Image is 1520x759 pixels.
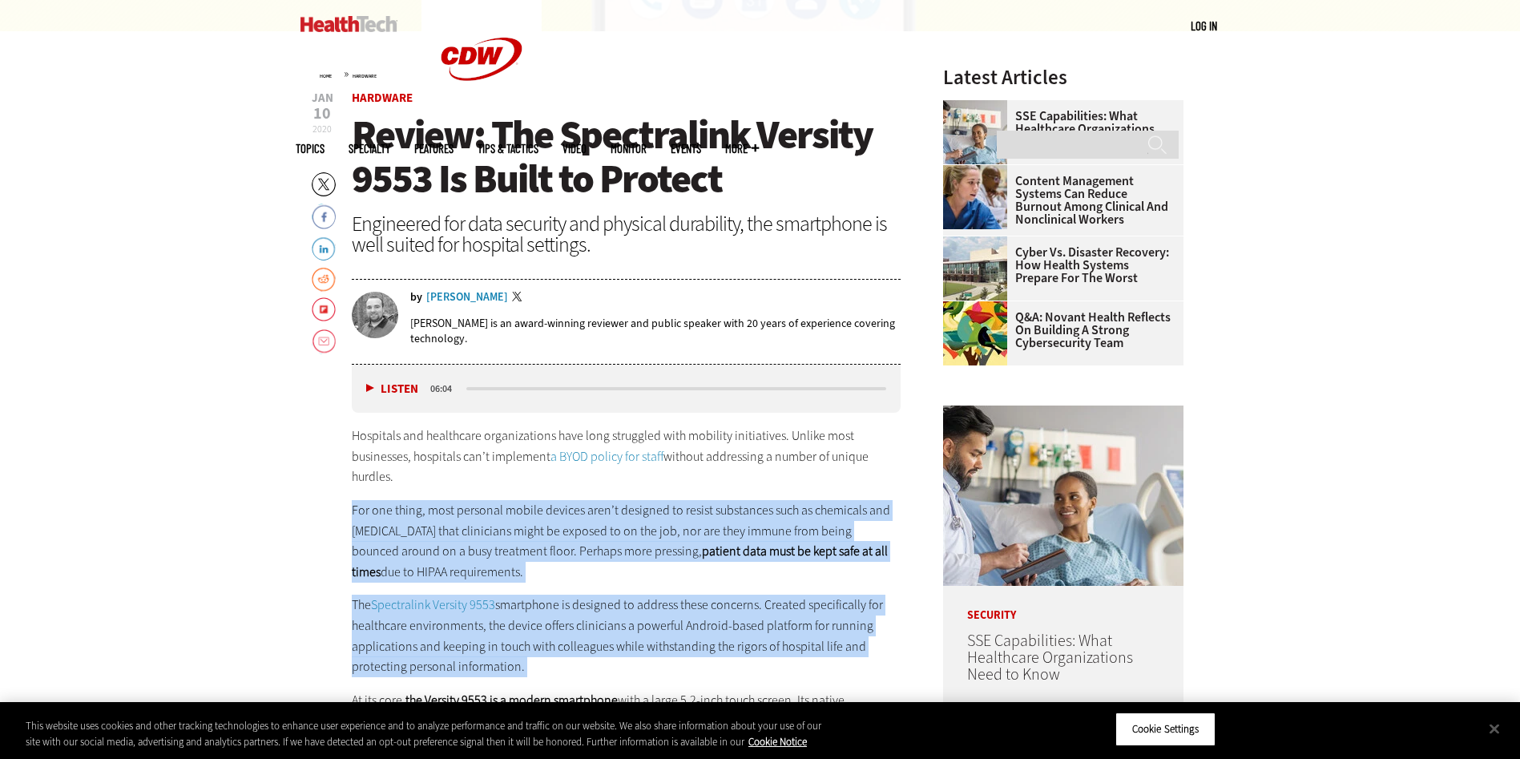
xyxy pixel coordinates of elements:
div: Engineered for data security and physical durability, the smartphone is well suited for hospital ... [352,213,901,255]
span: More [725,143,759,155]
strong: patient data must be kept safe at all times [352,543,888,580]
img: Home [300,16,397,32]
span: Review: The Spectralink Versity 9553 Is Built to Protect [352,108,873,205]
img: abstract illustration of a tree [943,301,1007,365]
button: Listen [366,383,418,395]
a: Log in [1191,18,1217,33]
p: At its core, with a large ­5.2-inch touch screen. Its native 1080x1920 resolution provides clarit... [352,690,901,731]
a: a BYOD policy for staff [550,448,663,465]
a: More information about your privacy [748,735,807,749]
div: media player [352,365,901,413]
span: Topics [296,143,325,155]
a: Twitter [512,292,526,305]
p: Hospitals and healthcare organizations have long struggled with mobility initiatives. Unlike most... [352,426,901,487]
a: [PERSON_NAME] [426,292,508,303]
div: duration [428,382,464,396]
a: MonITor [611,143,647,155]
button: Cookie Settings [1115,713,1216,746]
span: by [410,292,422,303]
a: Cyber vs. Disaster Recovery: How Health Systems Prepare for the Worst [943,246,1174,285]
a: Spectralink Versity 9553 [371,596,495,613]
p: [PERSON_NAME] is an award-winning reviewer and public speaker with 20 years of experience coverin... [410,316,901,346]
img: Doctor speaking with patient [943,100,1007,164]
a: CDW [421,106,542,123]
a: Features [414,143,454,155]
a: abstract illustration of a tree [943,301,1015,314]
img: University of Vermont Medical Center’s main campus [943,236,1007,301]
a: University of Vermont Medical Center’s main campus [943,236,1015,249]
p: For one thing, most personal mobile devices aren’t designed to resist substances such as chemical... [352,500,901,582]
a: Video [562,143,587,155]
a: Content Management Systems Can Reduce Burnout Among Clinical and Nonclinical Workers [943,175,1174,226]
a: Events [671,143,701,155]
strong: the Versity 9553 is a modern smartphone [405,692,618,709]
a: SSE Capabilities: What Healthcare Organizations Need to Know [967,630,1133,685]
p: The smartphone is designed to address these concerns. Created specifically for healthcare environ... [352,595,901,676]
a: Tips & Tactics [478,143,538,155]
button: Close [1477,711,1512,746]
img: Doctor speaking with patient [943,406,1183,586]
span: Specialty [349,143,390,155]
div: This website uses cookies and other tracking technologies to enhance user experience and to analy... [26,718,836,749]
div: User menu [1191,18,1217,34]
img: nurses talk in front of desktop computer [943,165,1007,229]
p: Security [943,586,1183,621]
a: nurses talk in front of desktop computer [943,165,1015,178]
a: Q&A: Novant Health Reflects on Building a Strong Cybersecurity Team [943,311,1174,349]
